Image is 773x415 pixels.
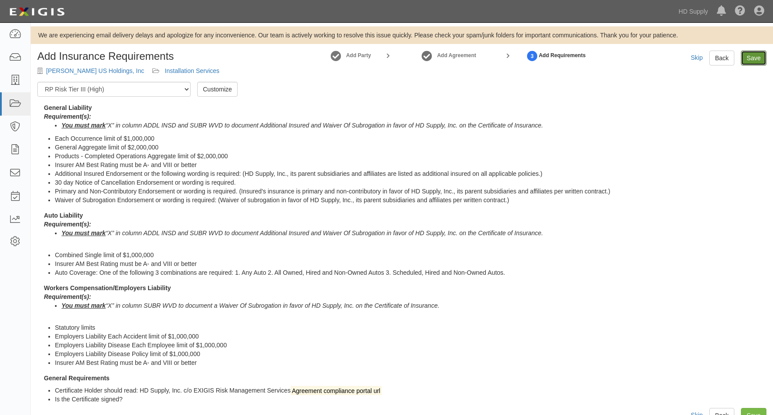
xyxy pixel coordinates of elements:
[44,104,92,111] strong: General Liability
[735,6,745,17] i: Help Center - Complianz
[44,375,109,382] strong: General Requirements
[55,395,766,404] li: Is the Certificate signed?
[44,212,83,219] strong: Auto Liability
[741,51,766,66] a: Save
[55,323,766,332] li: Statutory limits
[55,386,766,395] li: Certificate Holder should read: HD Supply, Inc. c/o EXIGIS Risk Management Services
[55,178,766,187] li: 30 day Notice of Cancellation Endorsement or wording is required.
[526,46,539,65] a: Set Requirements
[55,187,766,196] li: Primary and Non-Contributory Endorsement or wording is required. (Insured’s insurance is primary ...
[709,51,734,66] a: Back
[539,52,586,59] strong: Add Requirements
[674,3,712,20] a: HD Supply
[61,229,543,237] i: “X” in column ADDL INSD and SUBR WVD to document Additional Insured and Waiver Of Subrogation in ...
[165,67,220,74] a: Installation Services
[346,52,371,59] a: Add Party
[55,134,766,143] li: Each Occurrence limit of $1,000,000
[7,4,67,20] img: logo-5460c22ac91f19d4615b14bd174203de0afe785f0fc80cf4dbbc73dc1793850b.png
[55,332,766,341] li: Employers Liability Each Accident limit of $1,000,000
[37,51,271,62] h1: Add Insurance Requirements
[55,341,766,349] li: Employers Liability Disease Each Employee limit of $1,000,000
[44,293,91,300] b: Requirement(s):
[55,152,766,160] li: Products - Completed Operations Aggregate limit of $2,000,000
[526,51,539,62] strong: 3
[55,259,766,268] li: Insurer AM Best Rating must be A- and VIII or better
[55,358,766,367] li: Insurer AM Best Rating must be A- and VIII or better
[46,67,144,74] a: [PERSON_NAME] US Holdings, Inc
[44,113,91,120] b: Requirement(s):
[61,229,106,237] u: You must mark
[55,160,766,169] li: Insurer AM Best Rating must be A- and VIII or better
[691,54,703,61] a: Skip
[55,143,766,152] li: General Aggregate limit of $2,000,000
[291,386,382,396] mark: Agreement compliance portal url
[197,82,238,97] a: Customize
[61,302,106,309] b: You must mark
[61,301,766,319] li: “X” in column SUBR WVD to document a Waiver Of Subrogation in favor of HD Supply, Inc. on the Cer...
[44,221,91,228] b: Requirement(s):
[55,196,766,204] li: Waiver of Subrogation Endorsement or wording is required: (Waiver of subrogation in favor of HD S...
[346,52,371,58] strong: Add Party
[31,31,773,40] div: We are experiencing email delivery delays and apologize for any inconvenience. Our team is active...
[420,46,433,65] a: Add Agreement
[61,122,106,129] u: You must mark
[55,169,766,178] li: Additional Insured Endorsement or the following wording is required: (HD Supply, Inc., its parent...
[437,52,476,58] strong: Add Agreement
[55,349,766,358] li: Employers Liability Disease Policy limit of $1,000,000
[61,122,543,129] i: “X” in column ADDL INSD and SUBR WVD to document Additional Insured and Waiver Of Subrogation in ...
[44,284,171,291] strong: Workers Compensation/Employers Liability
[55,251,766,259] li: Combined Single limit of $1,000,000
[55,268,766,277] li: Auto Coverage: One of the following 3 combinations are required: 1. Any Auto 2. All Owned, Hired ...
[437,52,476,59] a: Add Agreement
